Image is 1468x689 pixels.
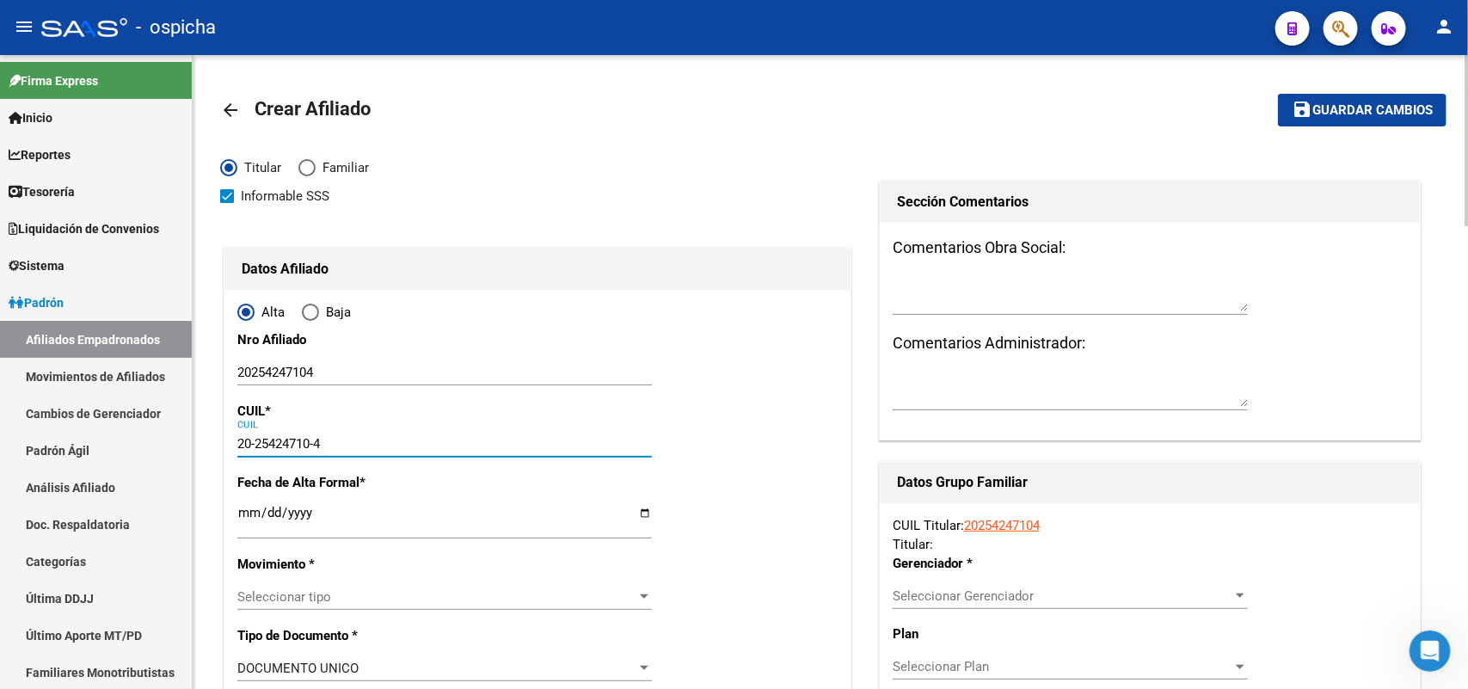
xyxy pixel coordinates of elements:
[1312,103,1433,119] span: Guardar cambios
[14,16,34,37] mat-icon: menu
[1434,16,1454,37] mat-icon: person
[893,516,1408,554] div: CUIL Titular: Titular:
[237,661,359,676] span: DOCUMENTO UNICO
[237,555,417,574] p: Movimiento *
[893,624,1047,643] p: Plan
[893,331,1408,355] h3: Comentarios Administrador:
[9,293,64,312] span: Padrón
[241,186,329,206] span: Informable SSS
[9,145,71,164] span: Reportes
[9,182,75,201] span: Tesorería
[316,158,369,177] span: Familiar
[237,473,417,492] p: Fecha de Alta Formal
[255,303,285,322] span: Alta
[237,330,417,349] p: Nro Afiliado
[237,589,636,605] span: Seleccionar tipo
[242,255,833,283] h1: Datos Afiliado
[220,163,386,179] mat-radio-group: Elija una opción
[237,308,368,323] mat-radio-group: Elija una opción
[897,469,1404,496] h1: Datos Grupo Familiar
[1278,94,1447,126] button: Guardar cambios
[136,9,216,46] span: - ospicha
[9,108,52,127] span: Inicio
[237,626,417,645] p: Tipo de Documento *
[237,158,281,177] span: Titular
[897,188,1404,216] h1: Sección Comentarios
[893,236,1408,260] h3: Comentarios Obra Social:
[255,98,371,120] span: Crear Afiliado
[319,303,351,322] span: Baja
[964,518,1040,533] a: 20254247104
[893,554,1047,573] p: Gerenciador *
[9,219,159,238] span: Liquidación de Convenios
[893,659,1232,674] span: Seleccionar Plan
[1410,631,1451,672] iframe: Intercom live chat
[237,402,417,421] p: CUIL
[893,588,1232,604] span: Seleccionar Gerenciador
[9,71,98,90] span: Firma Express
[1292,99,1312,120] mat-icon: save
[9,256,64,275] span: Sistema
[220,100,241,120] mat-icon: arrow_back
